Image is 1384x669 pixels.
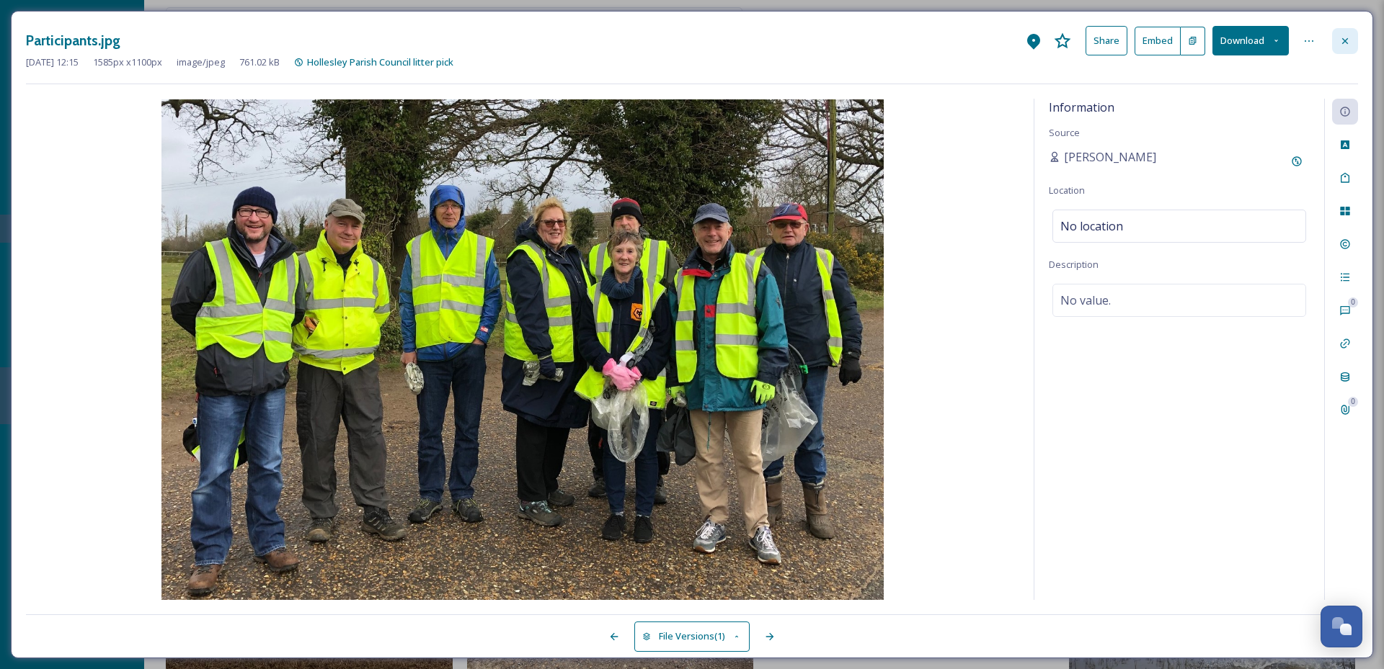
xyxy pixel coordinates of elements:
[1212,26,1289,55] button: Download
[1049,258,1099,271] span: Description
[26,55,79,69] span: [DATE] 12:15
[1049,126,1080,139] span: Source
[239,55,280,69] span: 761.02 kB
[1049,99,1114,115] span: Information
[1060,217,1123,235] span: No location
[1348,397,1358,407] div: 0
[1321,606,1362,647] button: Open Chat
[634,621,750,651] button: File Versions(1)
[1064,148,1156,166] span: [PERSON_NAME]
[26,99,1019,600] img: Participants.jpg
[1135,27,1181,55] button: Embed
[177,55,225,69] span: image/jpeg
[1060,292,1111,309] span: No value.
[307,55,453,68] span: Hollesley Parish Council litter pick
[1086,26,1127,55] button: Share
[1049,184,1085,197] span: Location
[1348,297,1358,307] div: 0
[93,55,162,69] span: 1585 px x 1100 px
[26,30,120,51] h3: Participants.jpg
